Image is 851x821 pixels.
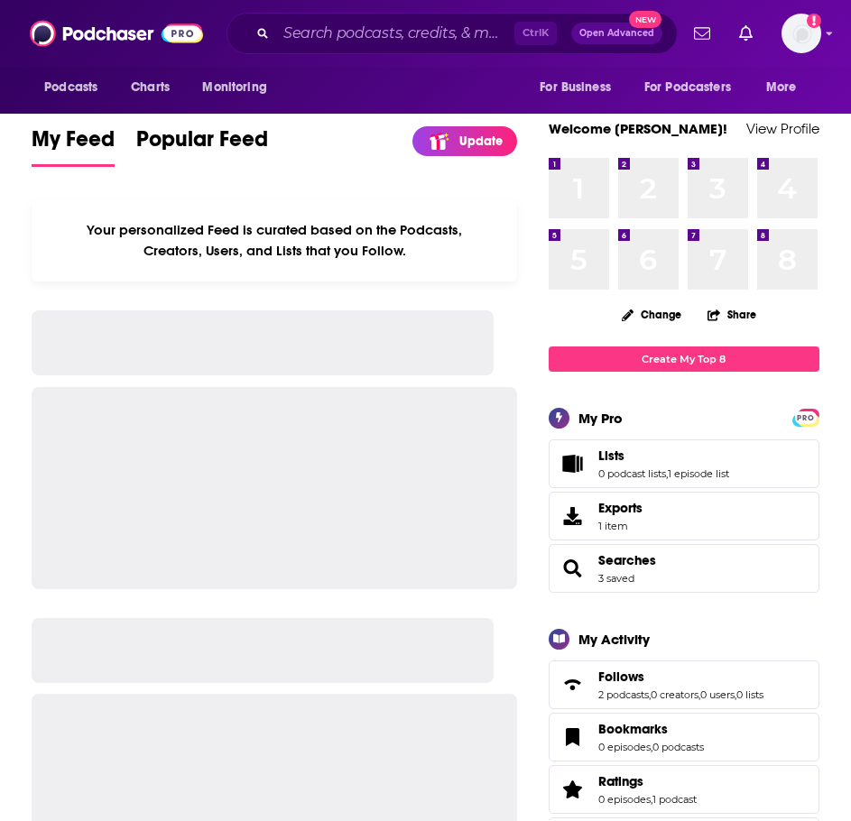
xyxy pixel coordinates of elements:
[668,467,729,480] a: 1 episode list
[651,793,652,806] span: ,
[32,125,115,167] a: My Feed
[131,75,170,100] span: Charts
[549,544,819,593] span: Searches
[644,75,731,100] span: For Podcasters
[735,688,736,701] span: ,
[629,11,661,28] span: New
[651,688,698,701] a: 0 creators
[549,346,819,371] a: Create My Top 8
[32,199,517,281] div: Your personalized Feed is curated based on the Podcasts, Creators, Users, and Lists that you Follow.
[412,126,517,156] a: Update
[598,721,668,737] span: Bookmarks
[44,75,97,100] span: Podcasts
[649,688,651,701] span: ,
[579,29,654,38] span: Open Advanced
[700,688,735,701] a: 0 users
[598,721,704,737] a: Bookmarks
[598,467,666,480] a: 0 podcast lists
[633,70,757,105] button: open menu
[598,500,643,516] span: Exports
[598,447,729,464] a: Lists
[276,19,514,48] input: Search podcasts, credits, & more...
[549,439,819,488] span: Lists
[527,70,634,105] button: open menu
[578,631,650,648] div: My Activity
[795,411,817,425] span: PRO
[611,303,692,326] button: Change
[652,793,697,806] a: 1 podcast
[598,669,763,685] a: Follows
[782,14,821,53] img: User Profile
[555,724,591,750] a: Bookmarks
[598,520,643,532] span: 1 item
[746,120,819,137] a: View Profile
[190,70,290,105] button: open menu
[549,660,819,709] span: Follows
[687,18,717,49] a: Show notifications dropdown
[698,688,700,701] span: ,
[651,741,652,753] span: ,
[598,773,697,789] a: Ratings
[136,125,268,167] a: Popular Feed
[766,75,797,100] span: More
[549,765,819,814] span: Ratings
[782,14,821,53] button: Show profile menu
[549,492,819,540] a: Exports
[136,125,268,163] span: Popular Feed
[571,23,662,44] button: Open AdvancedNew
[32,70,121,105] button: open menu
[795,410,817,423] a: PRO
[555,777,591,802] a: Ratings
[666,467,668,480] span: ,
[598,552,656,568] a: Searches
[732,18,760,49] a: Show notifications dropdown
[754,70,819,105] button: open menu
[598,572,634,585] a: 3 saved
[32,125,115,163] span: My Feed
[555,451,591,476] a: Lists
[555,556,591,581] a: Searches
[30,16,203,51] img: Podchaser - Follow, Share and Rate Podcasts
[736,688,763,701] a: 0 lists
[555,672,591,697] a: Follows
[202,75,266,100] span: Monitoring
[598,773,643,789] span: Ratings
[514,22,557,45] span: Ctrl K
[119,70,180,105] a: Charts
[459,134,503,149] p: Update
[652,741,704,753] a: 0 podcasts
[549,120,727,137] a: Welcome [PERSON_NAME]!
[549,713,819,761] span: Bookmarks
[598,688,649,701] a: 2 podcasts
[782,14,821,53] span: Logged in as Ashley_Beenen
[807,14,821,28] svg: Add a profile image
[227,13,678,54] div: Search podcasts, credits, & more...
[598,669,644,685] span: Follows
[578,410,623,427] div: My Pro
[598,793,651,806] a: 0 episodes
[598,741,651,753] a: 0 episodes
[598,447,624,464] span: Lists
[707,297,757,332] button: Share
[555,503,591,529] span: Exports
[540,75,611,100] span: For Business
